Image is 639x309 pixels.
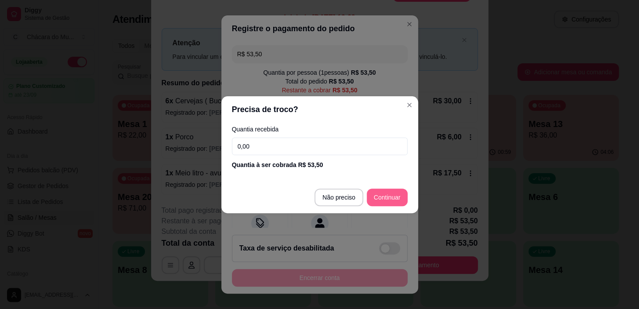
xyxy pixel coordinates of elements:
label: Quantia recebida [232,126,408,132]
button: Não preciso [314,189,363,206]
header: Precisa de troco? [221,96,418,123]
button: Close [402,98,416,112]
button: Continuar [367,189,408,206]
div: Quantia à ser cobrada R$ 53,50 [232,160,408,169]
